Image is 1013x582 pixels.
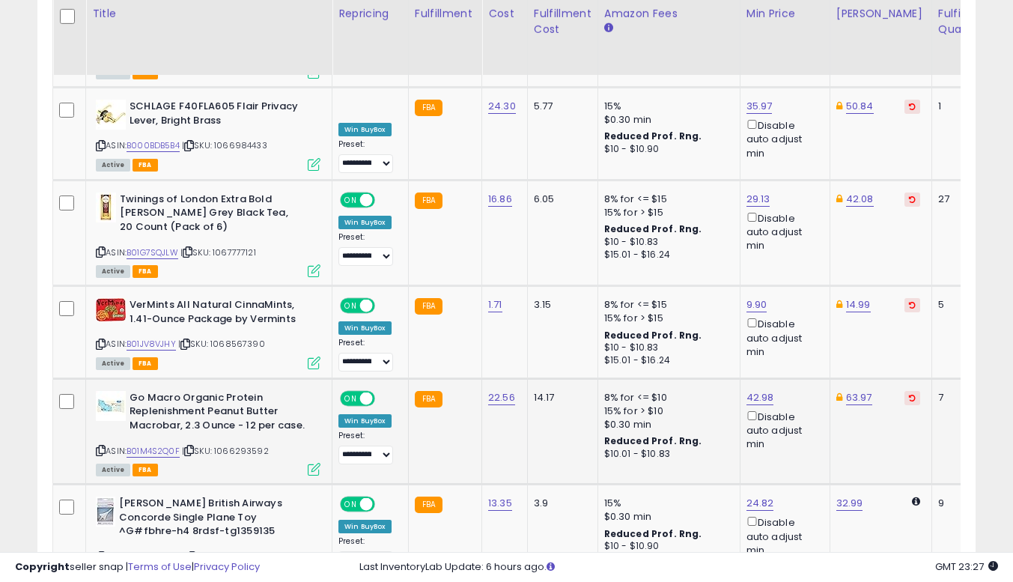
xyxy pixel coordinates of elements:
[96,357,130,370] span: All listings currently available for purchase on Amazon
[415,193,442,209] small: FBA
[15,560,260,575] div: seller snap | |
[130,391,311,437] b: Go Macro Organic Protein Replenishment Peanut Butter Macrobar, 2.3 Ounce - 12 per case.
[415,298,442,315] small: FBA
[604,22,613,35] small: Amazon Fees.
[96,100,320,169] div: ASIN:
[604,6,734,22] div: Amazon Fees
[604,391,728,404] div: 8% for <= $10
[534,497,586,510] div: 3.9
[746,192,770,207] a: 29.13
[938,298,985,312] div: 5
[96,497,115,527] img: 310wEyGoBkL._SL40_.jpg
[96,265,130,278] span: All listings currently available for purchase on Amazon
[182,445,269,457] span: | SKU: 1066293592
[415,391,442,407] small: FBA
[846,297,871,312] a: 14.99
[92,6,326,22] div: Title
[488,496,512,511] a: 13.35
[746,99,773,114] a: 35.97
[127,445,180,458] a: B01M4S2Q0F
[604,418,728,431] div: $0.30 min
[338,123,392,136] div: Win BuyBox
[488,99,516,114] a: 24.30
[534,100,586,113] div: 5.77
[373,392,397,405] span: OFF
[604,342,728,354] div: $10 - $10.83
[534,193,586,206] div: 6.05
[341,392,360,405] span: ON
[938,497,985,510] div: 9
[415,6,475,22] div: Fulfillment
[746,297,767,312] a: 9.90
[338,338,397,372] div: Preset:
[130,298,311,330] b: VerMints All Natural CinnaMints, 1.41-Ounce Package by Vermints
[836,6,925,22] div: [PERSON_NAME]
[604,329,702,342] b: Reduced Prof. Rng.
[846,192,874,207] a: 42.08
[127,246,178,259] a: B01G7SQJLW
[96,391,126,421] img: 41qYSbq7TSL._SL40_.jpg
[746,390,774,405] a: 42.98
[178,338,265,350] span: | SKU: 1068567390
[935,560,998,574] span: 2025-10-6 23:27 GMT
[96,100,126,130] img: 410Yqfhf3oL._SL40_.jpg
[338,431,397,464] div: Preset:
[604,236,728,249] div: $10 - $10.83
[194,560,260,574] a: Privacy Policy
[488,390,515,405] a: 22.56
[341,193,360,206] span: ON
[534,298,586,312] div: 3.15
[604,404,728,418] div: 15% for > $10
[604,434,702,447] b: Reduced Prof. Rng.
[96,193,320,276] div: ASIN:
[341,498,360,511] span: ON
[604,206,728,219] div: 15% for > $15
[488,297,502,312] a: 1.71
[604,298,728,312] div: 8% for <= $15
[15,560,70,574] strong: Copyright
[604,312,728,325] div: 15% for > $15
[604,100,728,113] div: 15%
[534,391,586,404] div: 14.17
[338,216,392,229] div: Win BuyBox
[938,6,990,37] div: Fulfillable Quantity
[338,232,397,266] div: Preset:
[746,496,774,511] a: 24.82
[604,510,728,524] div: $0.30 min
[604,354,728,367] div: $15.01 - $16.24
[604,113,728,127] div: $0.30 min
[604,222,702,235] b: Reduced Prof. Rng.
[846,390,872,405] a: 63.97
[338,6,402,22] div: Repricing
[373,300,397,312] span: OFF
[604,249,728,261] div: $15.01 - $16.24
[119,497,301,542] b: [PERSON_NAME] British Airways Concorde Single Plane Toy ^G#fbhre-h4 8rdsf-tg1359135
[746,514,818,557] div: Disable auto adjust min
[488,192,512,207] a: 16.86
[341,300,360,312] span: ON
[415,100,442,116] small: FBA
[338,321,392,335] div: Win BuyBox
[96,391,320,474] div: ASIN:
[604,143,728,156] div: $10 - $10.90
[604,130,702,142] b: Reduced Prof. Rng.
[96,298,126,321] img: 418dQj0ySnL._SL40_.jpg
[938,193,985,206] div: 27
[338,414,392,428] div: Win BuyBox
[604,527,702,540] b: Reduced Prof. Rng.
[127,338,176,351] a: B01JV8VJHY
[534,6,591,37] div: Fulfillment Cost
[96,159,130,172] span: All listings currently available for purchase on Amazon
[373,193,397,206] span: OFF
[746,117,818,160] div: Disable auto adjust min
[938,391,985,404] div: 7
[133,464,158,476] span: FBA
[746,6,824,22] div: Min Price
[746,315,818,359] div: Disable auto adjust min
[180,246,256,258] span: | SKU: 1067777121
[96,464,130,476] span: All listings currently available for purchase on Amazon
[373,498,397,511] span: OFF
[488,6,521,22] div: Cost
[604,193,728,206] div: 8% for <= $15
[182,139,267,151] span: | SKU: 1066984433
